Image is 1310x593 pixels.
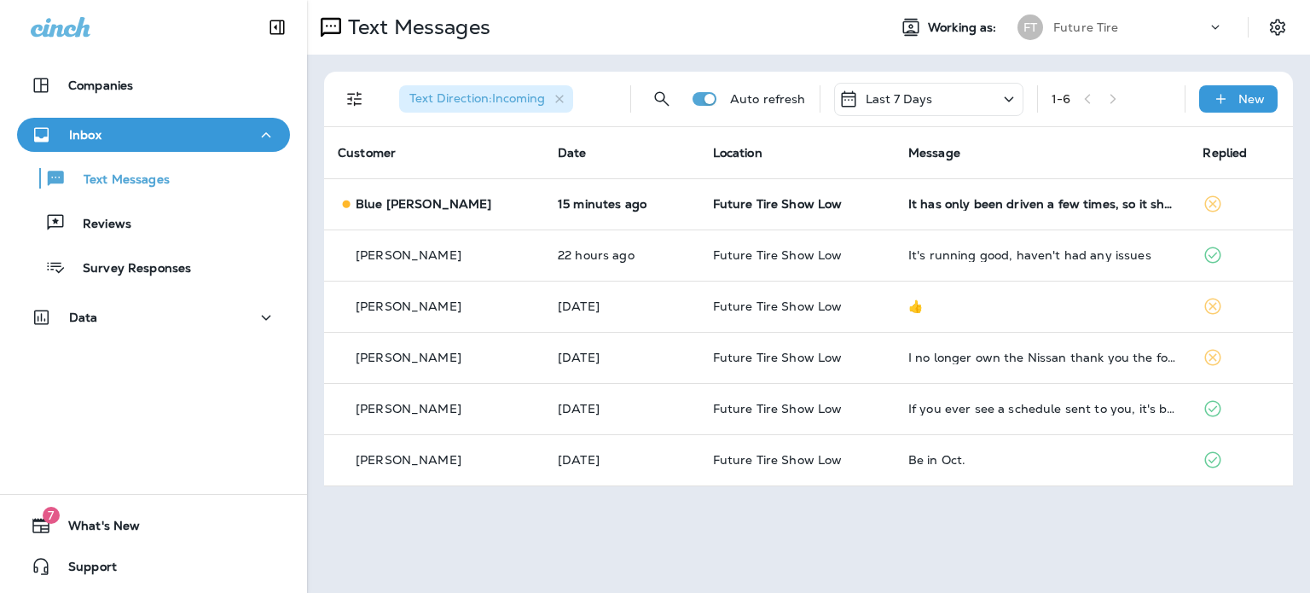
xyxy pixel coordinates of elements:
p: Last 7 Days [866,92,933,106]
div: It's running good, haven't had any issues [908,248,1176,262]
p: Sep 5, 2025 08:40 AM [558,453,686,467]
p: Text Messages [67,172,170,189]
div: Text Direction:Incoming [399,85,573,113]
button: 7What's New [17,509,290,543]
button: Text Messages [17,160,290,196]
button: Support [17,549,290,584]
p: [PERSON_NAME] [356,248,461,262]
div: 1 - 6 [1052,92,1070,106]
p: [PERSON_NAME] [356,402,461,416]
p: Sep 9, 2025 10:29 AM [558,299,686,313]
span: Future Tire Show Low [713,350,843,365]
span: Replied [1203,145,1247,160]
p: Blue [PERSON_NAME] [356,197,492,211]
span: Location [713,145,762,160]
div: I no longer own the Nissan thank you the for the offer doe hagd [908,351,1176,364]
p: Companies [68,78,133,92]
div: If you ever see a schedule sent to you, it's because I booked it for us. If you don't want to do ... [908,402,1176,416]
p: New [1238,92,1265,106]
span: Date [558,145,587,160]
p: [PERSON_NAME] [356,453,461,467]
p: Survey Responses [66,261,191,277]
span: Message [908,145,960,160]
span: What's New [51,519,140,539]
p: Sep 5, 2025 09:13 AM [558,402,686,416]
button: Companies [17,68,290,102]
p: Inbox [69,128,101,142]
p: Data [69,311,98,324]
button: Search Messages [645,82,679,116]
button: Reviews [17,205,290,241]
span: Text Direction : Incoming [409,90,545,106]
p: Future Tire [1053,20,1119,34]
p: Auto refresh [730,92,806,106]
p: Sep 8, 2025 09:03 AM [558,351,686,364]
span: Working as: [928,20,1000,35]
span: Future Tire Show Low [713,452,843,468]
span: Future Tire Show Low [713,247,843,263]
button: Inbox [17,118,290,152]
p: Sep 10, 2025 10:50 AM [558,248,686,262]
button: Survey Responses [17,249,290,285]
span: Future Tire Show Low [713,401,843,416]
div: FT [1017,15,1043,40]
span: Future Tire Show Low [713,299,843,314]
button: Data [17,300,290,334]
p: Sep 11, 2025 09:04 AM [558,197,686,211]
p: [PERSON_NAME] [356,351,461,364]
div: It has only been driven a few times, so it should be good. [908,197,1176,211]
div: 👍 [908,299,1176,313]
div: Be in Oct. [908,453,1176,467]
p: Text Messages [341,15,490,40]
span: Customer [338,145,396,160]
span: 7 [43,507,60,524]
button: Filters [338,82,372,116]
span: Future Tire Show Low [713,196,843,212]
button: Settings [1262,12,1293,43]
p: Reviews [66,217,131,233]
p: [PERSON_NAME] [356,299,461,313]
button: Collapse Sidebar [253,10,301,44]
span: Support [51,560,117,580]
